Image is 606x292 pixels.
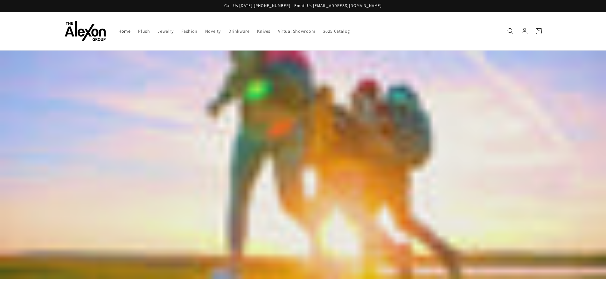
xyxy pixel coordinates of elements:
span: Novelty [205,28,221,34]
span: Plush [138,28,150,34]
a: Home [115,24,134,38]
a: Virtual Showroom [274,24,319,38]
span: Drinkware [228,28,249,34]
span: Knives [257,28,270,34]
a: Drinkware [225,24,253,38]
span: Home [118,28,130,34]
span: Jewelry [157,28,173,34]
a: Plush [134,24,154,38]
a: 2025 Catalog [319,24,354,38]
a: Knives [253,24,274,38]
span: Fashion [181,28,198,34]
img: The Alexon Group [65,21,106,41]
a: Novelty [201,24,225,38]
a: Jewelry [154,24,177,38]
summary: Search [504,24,518,38]
a: Fashion [178,24,201,38]
span: Virtual Showroom [278,28,316,34]
span: 2025 Catalog [323,28,350,34]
